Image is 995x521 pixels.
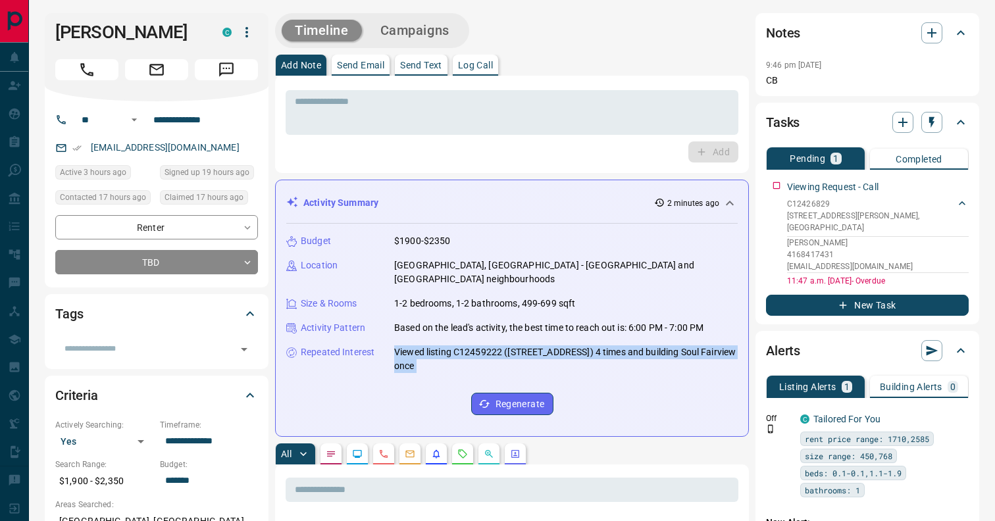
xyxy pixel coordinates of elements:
[55,470,153,492] p: $1,900 - $2,350
[790,154,825,163] p: Pending
[160,459,258,470] p: Budget:
[281,449,292,459] p: All
[880,382,942,391] p: Building Alerts
[125,59,188,80] span: Email
[805,484,860,497] span: bathrooms: 1
[787,210,956,234] p: [STREET_ADDRESS][PERSON_NAME] , [GEOGRAPHIC_DATA]
[766,107,969,138] div: Tasks
[787,237,969,249] p: [PERSON_NAME]
[667,197,719,209] p: 2 minutes ago
[367,20,463,41] button: Campaigns
[281,61,321,70] p: Add Note
[286,191,738,215] div: Activity Summary2 minutes ago
[72,143,82,153] svg: Email Verified
[301,321,365,335] p: Activity Pattern
[766,340,800,361] h2: Alerts
[55,22,203,43] h1: [PERSON_NAME]
[378,449,389,459] svg: Calls
[165,166,249,179] span: Signed up 19 hours ago
[805,432,929,445] span: rent price range: 1710,2585
[766,74,969,87] p: CB
[301,234,331,248] p: Budget
[844,382,850,391] p: 1
[55,190,153,209] div: Mon Oct 13 2025
[55,303,83,324] h2: Tags
[55,59,118,80] span: Call
[55,215,258,239] div: Renter
[766,412,792,424] p: Off
[787,180,879,194] p: Viewing Request - Call
[160,165,258,184] div: Mon Oct 13 2025
[160,190,258,209] div: Mon Oct 13 2025
[766,295,969,316] button: New Task
[126,112,142,128] button: Open
[787,249,969,260] p: 4168417431
[394,321,703,335] p: Based on the lead's activity, the best time to reach out is: 6:00 PM - 7:00 PM
[766,22,800,43] h2: Notes
[405,449,415,459] svg: Emails
[55,165,153,184] div: Tue Oct 14 2025
[813,414,880,424] a: Tailored For You
[55,431,153,452] div: Yes
[766,17,969,49] div: Notes
[282,20,362,41] button: Timeline
[787,260,969,272] p: [EMAIL_ADDRESS][DOMAIN_NAME]
[787,275,969,287] p: 11:47 a.m. [DATE] - Overdue
[91,142,240,153] a: [EMAIL_ADDRESS][DOMAIN_NAME]
[805,466,902,480] span: beds: 0.1-0.1,1.1-1.9
[60,166,126,179] span: Active 3 hours ago
[394,259,738,286] p: [GEOGRAPHIC_DATA], [GEOGRAPHIC_DATA] - [GEOGRAPHIC_DATA] and [GEOGRAPHIC_DATA] neighbourhoods
[326,449,336,459] svg: Notes
[787,195,969,236] div: C12426829[STREET_ADDRESS][PERSON_NAME],[GEOGRAPHIC_DATA]
[222,28,232,37] div: condos.ca
[235,340,253,359] button: Open
[55,250,258,274] div: TBD
[766,424,775,434] svg: Push Notification Only
[160,419,258,431] p: Timeframe:
[55,499,258,510] p: Areas Searched:
[394,234,450,248] p: $1900-$2350
[352,449,363,459] svg: Lead Browsing Activity
[165,191,243,204] span: Claimed 17 hours ago
[55,298,258,330] div: Tags
[195,59,258,80] span: Message
[431,449,442,459] svg: Listing Alerts
[55,419,153,431] p: Actively Searching:
[471,393,553,415] button: Regenerate
[337,61,384,70] p: Send Email
[766,335,969,366] div: Alerts
[55,380,258,411] div: Criteria
[484,449,494,459] svg: Opportunities
[833,154,838,163] p: 1
[510,449,521,459] svg: Agent Actions
[458,61,493,70] p: Log Call
[457,449,468,459] svg: Requests
[303,196,378,210] p: Activity Summary
[301,345,374,359] p: Repeated Interest
[766,112,800,133] h2: Tasks
[896,155,942,164] p: Completed
[950,382,956,391] p: 0
[301,259,338,272] p: Location
[55,459,153,470] p: Search Range:
[60,191,146,204] span: Contacted 17 hours ago
[787,198,956,210] p: C12426829
[400,61,442,70] p: Send Text
[805,449,892,462] span: size range: 450,768
[55,385,98,406] h2: Criteria
[301,297,357,310] p: Size & Rooms
[394,345,738,373] p: Viewed listing C12459222 ([STREET_ADDRESS]) 4 times and building Soul Fairview once
[779,382,836,391] p: Listing Alerts
[800,414,809,424] div: condos.ca
[394,297,575,310] p: 1-2 bedrooms, 1-2 bathrooms, 499-699 sqft
[766,61,822,70] p: 9:46 pm [DATE]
